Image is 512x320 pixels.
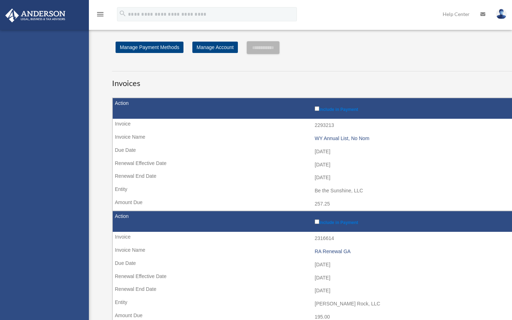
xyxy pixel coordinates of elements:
[192,42,238,53] a: Manage Account
[116,42,183,53] a: Manage Payment Methods
[315,106,319,111] input: Include in Payment
[3,9,68,22] img: Anderson Advisors Platinum Portal
[96,12,105,18] a: menu
[496,9,507,19] img: User Pic
[96,10,105,18] i: menu
[315,219,319,224] input: Include in Payment
[119,10,127,17] i: search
